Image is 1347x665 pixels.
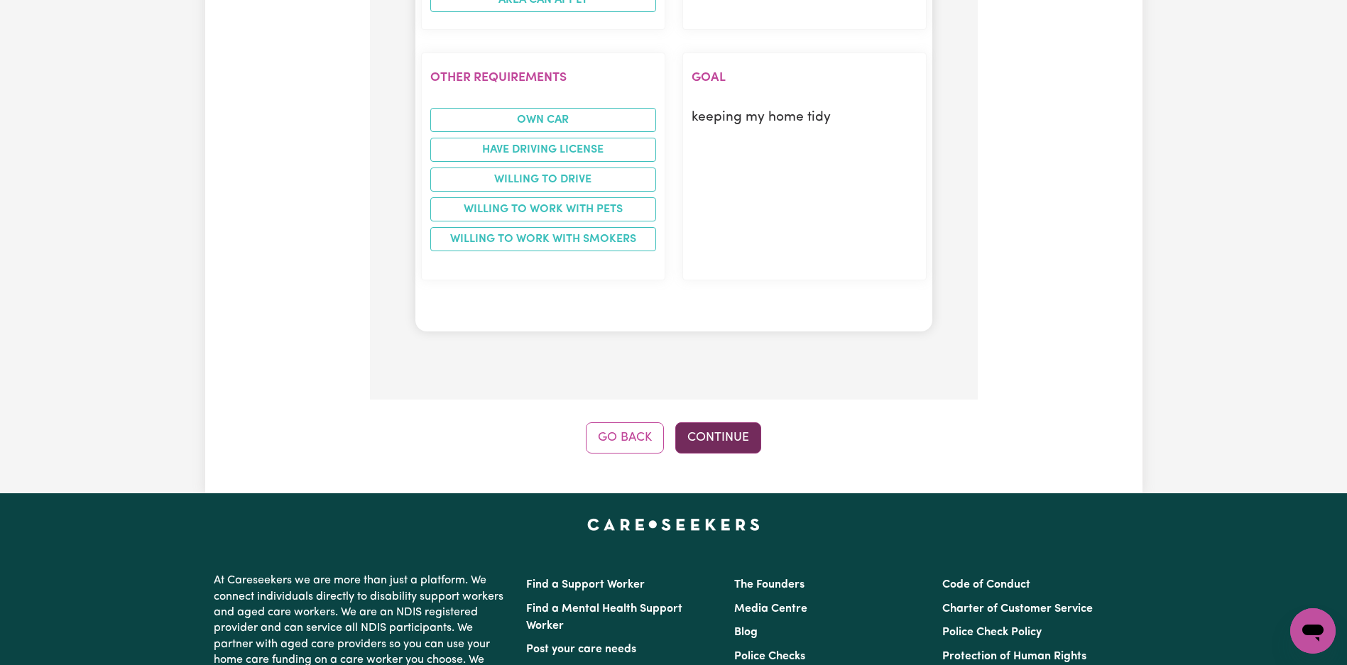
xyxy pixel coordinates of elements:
[430,167,656,192] li: Willing to drive
[734,579,805,590] a: The Founders
[587,519,760,530] a: Careseekers home page
[942,579,1030,590] a: Code of Conduct
[675,422,761,454] button: Continue
[526,644,636,655] a: Post your care needs
[430,70,656,85] h2: Other requirements
[942,603,1093,615] a: Charter of Customer Service
[942,627,1042,638] a: Police Check Policy
[526,579,645,590] a: Find a Support Worker
[734,627,758,638] a: Blog
[1290,608,1336,654] iframe: Button to launch messaging window
[942,651,1086,662] a: Protection of Human Rights
[734,651,805,662] a: Police Checks
[692,70,917,85] h2: Goal
[734,603,807,615] a: Media Centre
[692,108,917,128] p: keeping my home tidy
[586,422,664,454] button: Go Back
[430,227,656,251] li: Willing to work with smokers
[430,197,656,221] li: Willing to work with pets
[430,138,656,162] li: Have driving license
[430,108,656,132] li: Own Car
[526,603,682,632] a: Find a Mental Health Support Worker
